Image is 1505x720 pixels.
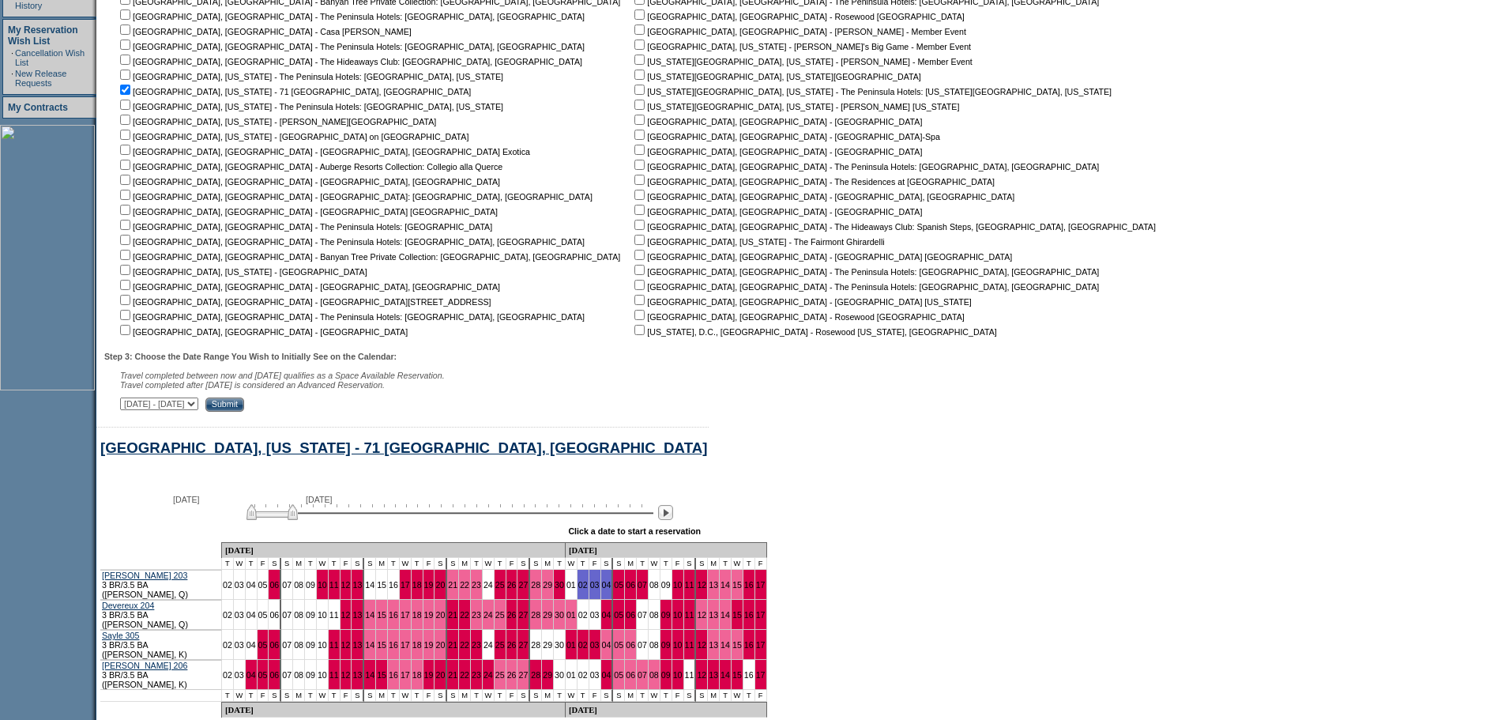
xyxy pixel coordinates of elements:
[423,558,435,570] td: F
[246,640,256,650] a: 04
[235,640,244,650] a: 03
[435,610,445,620] a: 20
[389,670,398,680] a: 16
[329,670,339,680] a: 11
[460,670,469,680] a: 22
[329,580,339,590] a: 11
[117,177,500,187] nobr: [GEOGRAPHIC_DATA], [GEOGRAPHIC_DATA] - [GEOGRAPHIC_DATA], [GEOGRAPHIC_DATA]
[117,42,585,51] nobr: [GEOGRAPHIC_DATA], [GEOGRAPHIC_DATA] - The Peninsula Hotels: [GEOGRAPHIC_DATA], [GEOGRAPHIC_DATA]
[400,558,412,570] td: W
[352,580,362,590] a: 13
[602,610,611,620] a: 04
[401,640,410,650] a: 17
[744,610,754,620] a: 16
[673,610,683,620] a: 10
[365,580,374,590] a: 14
[483,558,495,570] td: W
[626,610,635,620] a: 06
[306,580,315,590] a: 09
[117,327,408,337] nobr: [GEOGRAPHIC_DATA], [GEOGRAPHIC_DATA] - [GEOGRAPHIC_DATA]
[459,558,471,570] td: M
[578,558,589,570] td: T
[614,580,623,590] a: 05
[15,69,66,88] a: New Release Requests
[614,670,623,680] a: 05
[234,558,246,570] td: W
[506,558,518,570] td: F
[401,610,410,620] a: 17
[305,558,317,570] td: T
[578,610,588,620] a: 02
[104,352,397,361] b: Step 3: Choose the Date Range You Wish to Initially See on the Calendar:
[223,670,232,680] a: 02
[329,610,339,620] a: 11
[364,558,376,570] td: S
[568,526,701,536] div: Click a date to start a reservation
[709,580,718,590] a: 13
[601,558,614,570] td: S
[318,640,327,650] a: 10
[435,580,445,590] a: 20
[117,102,503,111] nobr: [GEOGRAPHIC_DATA], [US_STATE] - The Peninsula Hotels: [GEOGRAPHIC_DATA], [US_STATE]
[329,558,341,570] td: T
[631,72,921,81] nobr: [US_STATE][GEOGRAPHIC_DATA], [US_STATE][GEOGRAPHIC_DATA]
[631,267,1099,277] nobr: [GEOGRAPHIC_DATA], [GEOGRAPHIC_DATA] - The Peninsula Hotels: [GEOGRAPHIC_DATA], [GEOGRAPHIC_DATA]
[341,580,351,590] a: 12
[222,542,566,558] td: [DATE]
[235,580,244,590] a: 03
[631,312,964,322] nobr: [GEOGRAPHIC_DATA], [GEOGRAPHIC_DATA] - Rosewood [GEOGRAPHIC_DATA]
[566,670,576,680] a: 01
[120,380,385,390] nobr: Travel completed after [DATE] is considered an Advanced Reservation.
[318,580,327,590] a: 10
[223,610,232,620] a: 02
[507,580,517,590] a: 26
[282,670,292,680] a: 07
[756,640,766,650] a: 17
[293,558,305,570] td: M
[341,640,351,650] a: 12
[412,580,422,590] a: 18
[483,640,493,650] a: 24
[495,558,506,570] td: T
[117,57,582,66] nobr: [GEOGRAPHIC_DATA], [GEOGRAPHIC_DATA] - The Hideaways Club: [GEOGRAPHIC_DATA], [GEOGRAPHIC_DATA]
[631,102,959,111] nobr: [US_STATE][GEOGRAPHIC_DATA], [US_STATE] - [PERSON_NAME] [US_STATE]
[566,542,767,558] td: [DATE]
[590,640,600,650] a: 03
[708,558,720,570] td: M
[117,72,503,81] nobr: [GEOGRAPHIC_DATA], [US_STATE] - The Peninsula Hotels: [GEOGRAPHIC_DATA], [US_STATE]
[117,117,436,126] nobr: [GEOGRAPHIC_DATA], [US_STATE] - [PERSON_NAME][GEOGRAPHIC_DATA]
[401,670,410,680] a: 17
[352,558,364,570] td: S
[673,640,683,650] a: 10
[117,192,593,202] nobr: [GEOGRAPHIC_DATA], [GEOGRAPHIC_DATA] - [GEOGRAPHIC_DATA]: [GEOGRAPHIC_DATA], [GEOGRAPHIC_DATA]
[389,640,398,650] a: 16
[631,27,966,36] nobr: [GEOGRAPHIC_DATA], [GEOGRAPHIC_DATA] - [PERSON_NAME] - Member Event
[102,631,139,640] a: Sayle 305
[258,580,268,590] a: 05
[631,87,1112,96] nobr: [US_STATE][GEOGRAPHIC_DATA], [US_STATE] - The Peninsula Hotels: [US_STATE][GEOGRAPHIC_DATA], [US_...
[649,670,659,680] a: 08
[246,558,258,570] td: T
[258,670,268,680] a: 05
[649,610,659,620] a: 08
[15,48,85,67] a: Cancellation Wish List
[117,162,502,172] nobr: [GEOGRAPHIC_DATA], [GEOGRAPHIC_DATA] - Auberge Resorts Collection: Collegio alla Querce
[697,610,706,620] a: 12
[460,640,469,650] a: 22
[631,237,884,247] nobr: [GEOGRAPHIC_DATA], [US_STATE] - The Fairmont Ghirardelli
[435,640,445,650] a: 20
[578,580,588,590] a: 02
[566,610,576,620] a: 01
[555,640,564,650] a: 30
[625,558,637,570] td: M
[448,670,457,680] a: 21
[517,558,530,570] td: S
[329,640,339,650] a: 11
[401,580,410,590] a: 17
[258,640,268,650] a: 05
[696,558,708,570] td: S
[365,610,374,620] a: 14
[117,147,530,156] nobr: [GEOGRAPHIC_DATA], [GEOGRAPHIC_DATA] - [GEOGRAPHIC_DATA], [GEOGRAPHIC_DATA] Exotica
[11,69,13,88] td: ·
[542,558,554,570] td: M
